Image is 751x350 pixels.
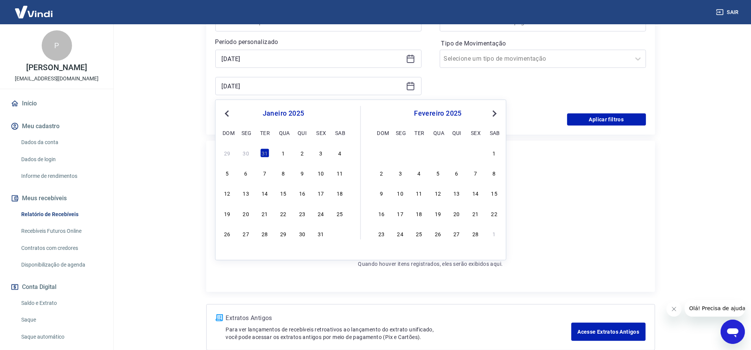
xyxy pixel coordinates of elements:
div: seg [241,128,251,137]
a: Dados da conta [18,135,104,150]
div: Choose quarta-feira, 29 de janeiro de 2025 [433,148,442,157]
a: Início [9,95,104,112]
div: qui [452,128,461,137]
div: Choose sexta-feira, 31 de janeiro de 2025 [317,229,326,239]
div: dom [223,128,232,137]
div: Choose quinta-feira, 6 de fevereiro de 2025 [452,169,461,178]
div: qua [279,128,288,137]
div: Choose quinta-feira, 16 de janeiro de 2025 [298,189,307,198]
div: Choose domingo, 12 de janeiro de 2025 [223,189,232,198]
div: Choose terça-feira, 7 de janeiro de 2025 [260,169,269,178]
div: Choose terça-feira, 14 de janeiro de 2025 [260,189,269,198]
input: Data inicial [222,53,403,64]
div: Choose quinta-feira, 20 de fevereiro de 2025 [452,209,461,218]
div: Choose quinta-feira, 9 de janeiro de 2025 [298,169,307,178]
div: Choose domingo, 2 de fevereiro de 2025 [377,169,386,178]
div: sab [335,128,344,137]
div: Choose quinta-feira, 30 de janeiro de 2025 [298,229,307,239]
div: qui [298,128,307,137]
p: Quando houver itens registrados, eles serão exibidos aqui. [358,260,503,268]
iframe: Fechar mensagem [666,301,682,317]
div: ter [415,128,424,137]
div: Choose quarta-feira, 8 de janeiro de 2025 [279,169,288,178]
div: Choose sexta-feira, 10 de janeiro de 2025 [317,169,326,178]
p: [EMAIL_ADDRESS][DOMAIN_NAME] [15,75,99,83]
div: sex [317,128,326,137]
div: Choose segunda-feira, 17 de fevereiro de 2025 [396,209,405,218]
a: Recebíveis Futuros Online [18,223,104,239]
span: Olá! Precisa de ajuda? [5,5,64,11]
div: Choose quarta-feira, 12 de fevereiro de 2025 [433,189,442,198]
div: Choose quinta-feira, 23 de janeiro de 2025 [298,209,307,218]
a: Informe de rendimentos [18,168,104,184]
div: Choose sábado, 25 de janeiro de 2025 [335,209,344,218]
div: Choose domingo, 16 de fevereiro de 2025 [377,209,386,218]
div: Choose sexta-feira, 17 de janeiro de 2025 [317,189,326,198]
div: fevereiro 2025 [376,109,500,118]
div: Choose quarta-feira, 15 de janeiro de 2025 [279,189,288,198]
div: Choose segunda-feira, 27 de janeiro de 2025 [396,148,405,157]
a: Acesse Extratos Antigos [571,323,645,341]
p: Extratos Antigos [226,314,572,323]
div: Choose segunda-feira, 3 de fevereiro de 2025 [396,169,405,178]
div: Choose terça-feira, 21 de janeiro de 2025 [260,209,269,218]
a: Saldo e Extrato [18,295,104,311]
div: Choose quinta-feira, 2 de janeiro de 2025 [298,148,307,157]
a: Relatório de Recebíveis [18,207,104,222]
button: Next Month [490,109,499,118]
div: Choose segunda-feira, 13 de janeiro de 2025 [241,189,251,198]
button: Aplicar filtros [567,113,646,126]
div: Choose quarta-feira, 26 de fevereiro de 2025 [433,229,442,239]
div: Choose sábado, 15 de fevereiro de 2025 [490,189,499,198]
div: janeiro 2025 [222,109,345,118]
button: Conta Digital [9,279,104,295]
div: Choose sexta-feira, 21 de fevereiro de 2025 [471,209,480,218]
iframe: Mensagem da empresa [685,300,745,317]
div: Choose sexta-feira, 7 de fevereiro de 2025 [471,169,480,178]
div: Choose sábado, 22 de fevereiro de 2025 [490,209,499,218]
div: Choose quarta-feira, 5 de fevereiro de 2025 [433,169,442,178]
div: Choose terça-feira, 31 de dezembro de 2024 [260,148,269,157]
div: Choose quinta-feira, 13 de fevereiro de 2025 [452,189,461,198]
div: P [42,30,72,61]
button: Previous Month [223,109,232,118]
div: Choose quarta-feira, 29 de janeiro de 2025 [279,229,288,239]
div: seg [396,128,405,137]
div: Choose segunda-feira, 24 de fevereiro de 2025 [396,229,405,239]
div: Choose domingo, 29 de dezembro de 2024 [223,148,232,157]
div: Choose terça-feira, 11 de fevereiro de 2025 [415,189,424,198]
div: Choose segunda-feira, 30 de dezembro de 2024 [241,148,251,157]
div: Choose sábado, 1 de fevereiro de 2025 [335,229,344,239]
img: ícone [216,314,223,321]
div: Choose terça-feira, 25 de fevereiro de 2025 [415,229,424,239]
button: Meus recebíveis [9,190,104,207]
div: Choose sexta-feira, 14 de fevereiro de 2025 [471,189,480,198]
img: Vindi [9,0,58,24]
iframe: Botão para abrir a janela de mensagens [721,320,745,344]
div: Choose terça-feira, 28 de janeiro de 2025 [260,229,269,239]
button: Meu cadastro [9,118,104,135]
div: Choose domingo, 26 de janeiro de 2025 [377,148,386,157]
div: Choose sábado, 1 de março de 2025 [490,229,499,239]
div: Choose terça-feira, 4 de fevereiro de 2025 [415,169,424,178]
div: Choose sexta-feira, 24 de janeiro de 2025 [317,209,326,218]
div: Choose segunda-feira, 6 de janeiro de 2025 [241,169,251,178]
div: Choose quinta-feira, 27 de fevereiro de 2025 [452,229,461,239]
div: qua [433,128,442,137]
a: Saque automático [18,329,104,345]
input: Data final [222,80,403,92]
button: Sair [715,5,742,19]
div: Choose segunda-feira, 20 de janeiro de 2025 [241,209,251,218]
div: Choose sexta-feira, 28 de fevereiro de 2025 [471,229,480,239]
div: Choose domingo, 9 de fevereiro de 2025 [377,189,386,198]
div: Choose sábado, 1 de fevereiro de 2025 [490,148,499,157]
a: Disponibilização de agenda [18,257,104,273]
p: [PERSON_NAME] [26,64,87,72]
div: Choose quarta-feira, 22 de janeiro de 2025 [279,209,288,218]
div: dom [377,128,386,137]
a: Contratos com credores [18,240,104,256]
div: sab [490,128,499,137]
div: Choose sexta-feira, 3 de janeiro de 2025 [317,148,326,157]
div: sex [471,128,480,137]
div: Choose domingo, 5 de janeiro de 2025 [223,169,232,178]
